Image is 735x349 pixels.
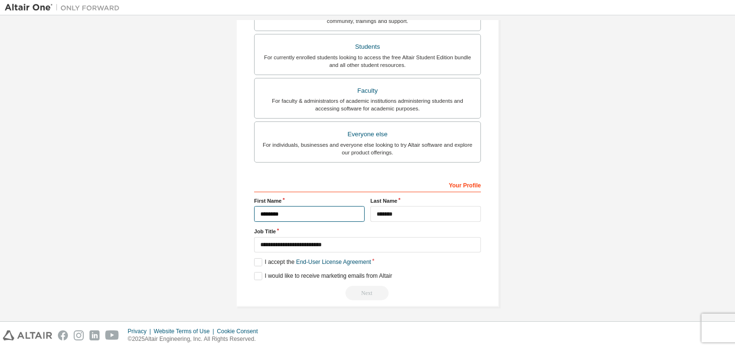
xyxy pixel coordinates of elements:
p: © 2025 Altair Engineering, Inc. All Rights Reserved. [128,335,264,343]
img: altair_logo.svg [3,330,52,340]
label: First Name [254,197,365,205]
div: For faculty & administrators of academic institutions administering students and accessing softwa... [260,97,475,112]
label: Last Name [370,197,481,205]
img: youtube.svg [105,330,119,340]
img: Altair One [5,3,124,12]
div: Everyone else [260,128,475,141]
div: Provide a valid email to continue [254,286,481,300]
div: Website Terms of Use [154,327,217,335]
label: I would like to receive marketing emails from Altair [254,272,392,280]
div: Your Profile [254,177,481,192]
label: Job Title [254,228,481,235]
div: For currently enrolled students looking to access the free Altair Student Edition bundle and all ... [260,54,475,69]
label: I accept the [254,258,371,266]
a: End-User License Agreement [296,259,371,265]
div: Students [260,40,475,54]
div: Faculty [260,84,475,98]
div: Privacy [128,327,154,335]
div: For individuals, businesses and everyone else looking to try Altair software and explore our prod... [260,141,475,156]
img: instagram.svg [74,330,84,340]
div: Cookie Consent [217,327,263,335]
img: linkedin.svg [89,330,100,340]
img: facebook.svg [58,330,68,340]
